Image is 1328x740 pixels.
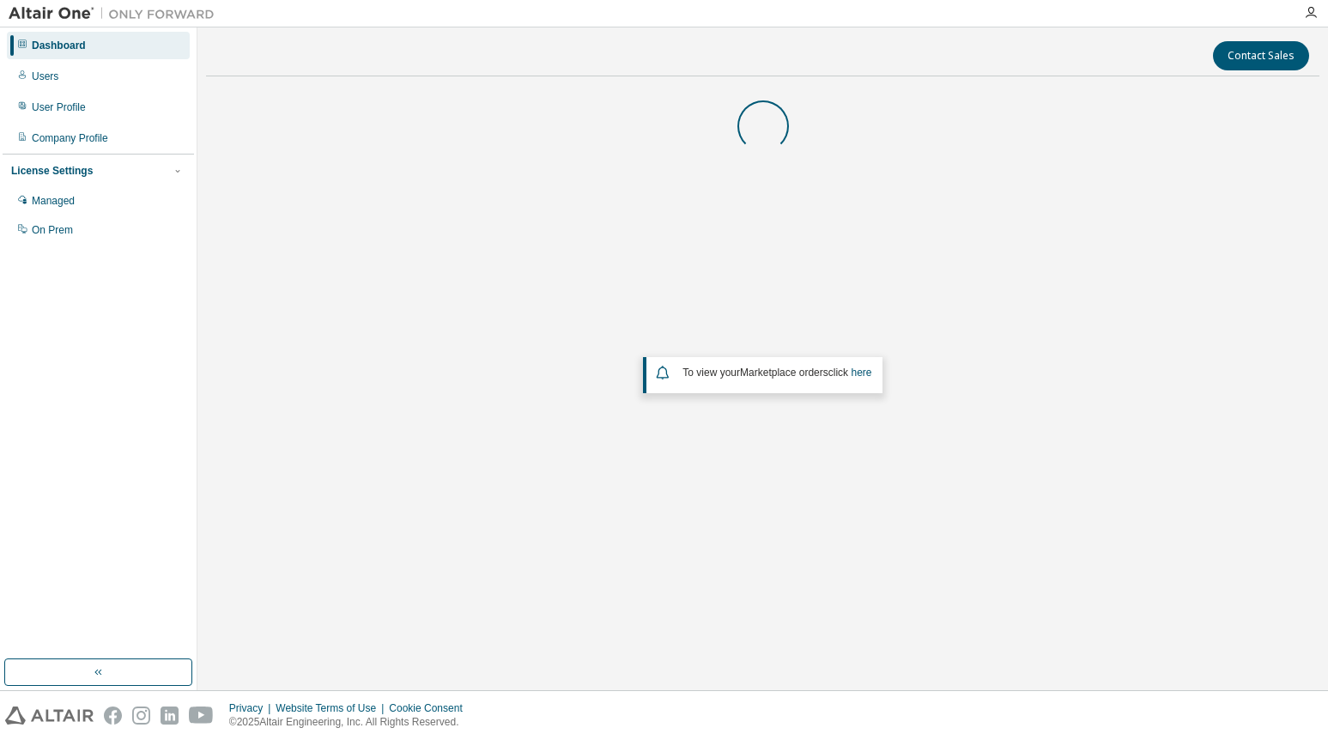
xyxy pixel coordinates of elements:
div: User Profile [32,100,86,114]
div: On Prem [32,223,73,237]
div: Users [32,70,58,83]
div: Website Terms of Use [276,701,389,715]
div: Privacy [229,701,276,715]
img: altair_logo.svg [5,707,94,725]
button: Contact Sales [1213,41,1309,70]
img: instagram.svg [132,707,150,725]
img: youtube.svg [189,707,214,725]
span: To view your click [682,367,871,379]
div: License Settings [11,164,93,178]
div: Dashboard [32,39,86,52]
img: linkedin.svg [161,707,179,725]
div: Cookie Consent [389,701,472,715]
p: © 2025 Altair Engineering, Inc. All Rights Reserved. [229,715,473,730]
div: Managed [32,194,75,208]
div: Company Profile [32,131,108,145]
img: Altair One [9,5,223,22]
a: here [851,367,871,379]
em: Marketplace orders [740,367,828,379]
img: facebook.svg [104,707,122,725]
